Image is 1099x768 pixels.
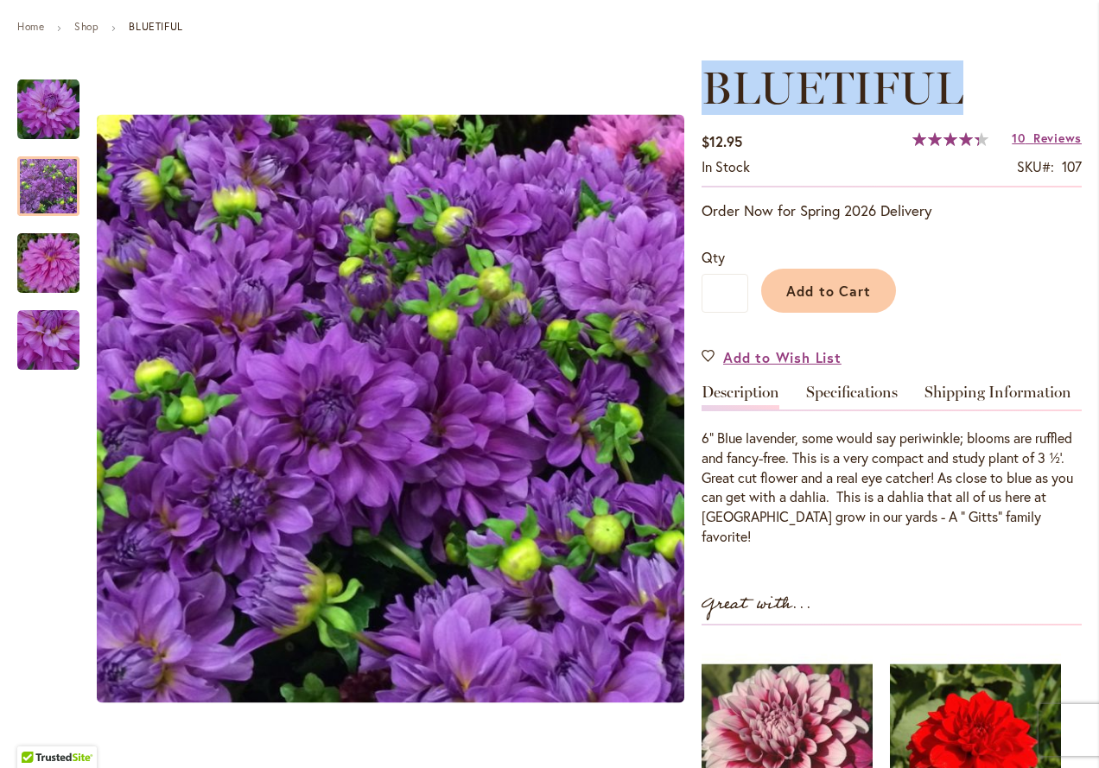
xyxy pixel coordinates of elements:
button: Add to Cart [761,269,896,313]
span: 10 [1012,130,1025,146]
span: BLUETIFUL [702,60,963,115]
a: Shop [74,20,98,33]
span: $12.95 [702,132,742,150]
span: In stock [702,157,750,175]
div: Bluetiful [17,216,97,293]
strong: SKU [1017,157,1054,175]
div: Product Images [97,62,764,756]
img: Bluetiful [17,309,79,371]
strong: Great with... [702,590,812,619]
div: Bluetiful [17,139,97,216]
a: Shipping Information [924,384,1071,409]
img: Bluetiful [97,115,684,703]
div: Bluetiful [17,62,97,139]
a: 10 Reviews [1012,130,1082,146]
div: 87% [912,132,988,146]
iframe: Launch Accessibility Center [13,707,61,755]
div: Bluetiful [97,62,684,756]
a: Description [702,384,779,409]
span: Reviews [1033,130,1082,146]
span: Add to Cart [786,282,872,300]
p: Order Now for Spring 2026 Delivery [702,200,1082,221]
div: 6” Blue lavender, some would say periwinkle; blooms are ruffled and fancy-free. This is a very co... [702,428,1082,547]
span: Qty [702,248,725,266]
div: Availability [702,157,750,177]
img: Bluetiful [17,79,79,141]
div: 107 [1062,157,1082,177]
span: Add to Wish List [723,347,842,367]
div: Bluetiful [17,293,79,370]
a: Add to Wish List [702,347,842,367]
a: Home [17,20,44,33]
strong: BLUETIFUL [129,20,182,33]
a: Specifications [806,384,898,409]
div: BluetifulBluetifulBluetiful [97,62,684,756]
div: Detailed Product Info [702,384,1082,547]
